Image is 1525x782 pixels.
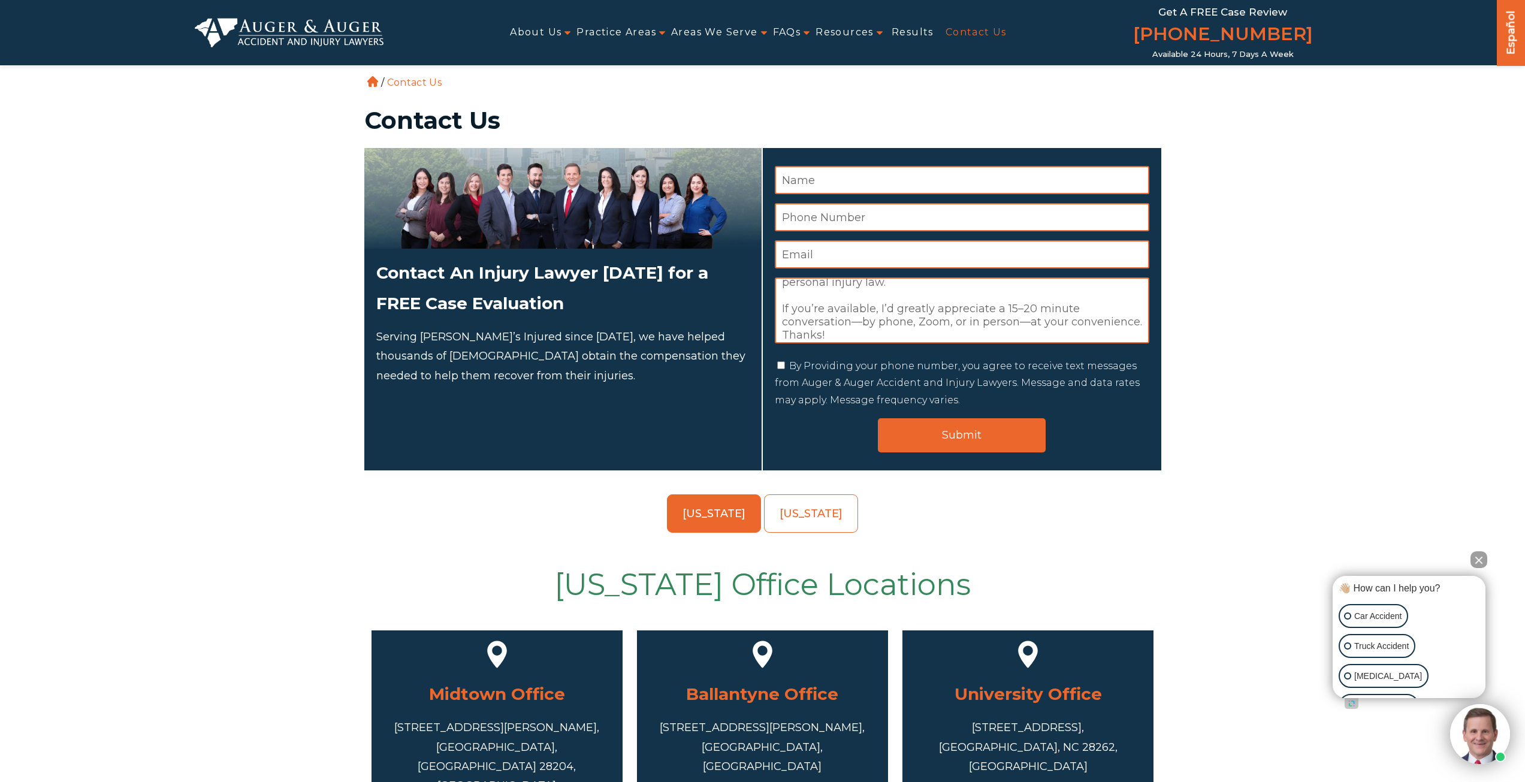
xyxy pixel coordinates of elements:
h3: Midtown Office [389,679,605,709]
a: Home [367,76,378,87]
a: Resources [816,19,874,46]
span: Available 24 Hours, 7 Days a Week [1152,50,1294,59]
a: About Us [510,19,561,46]
img: Intaker widget Avatar [1450,704,1510,764]
input: Name [775,166,1149,194]
h3: University Office [920,679,1136,709]
p: Car Accident [1354,609,1402,624]
input: Email [775,240,1149,268]
h2: Contact An Injury Lawyer [DATE] for a FREE Case Evaluation [376,258,750,318]
a: [US_STATE] [764,494,858,533]
button: Close Intaker Chat Widget [1470,551,1487,568]
a: Open intaker chat [1345,698,1358,709]
a: Results [892,19,934,46]
p: Serving [PERSON_NAME]’s Injured since [DATE], we have helped thousands of [DEMOGRAPHIC_DATA] obta... [376,327,750,385]
a: FAQs [773,19,801,46]
div: 👋🏼 How can I help you? [1336,582,1482,595]
a: Contact Us [946,19,1007,46]
a: Areas We Serve [671,19,758,46]
input: Phone Number [775,203,1149,231]
h2: [US_STATE] Office Locations [372,564,1154,606]
label: By Providing your phone number, you agree to receive text messages from Auger & Auger Accident an... [775,360,1140,406]
div: [STREET_ADDRESS][PERSON_NAME], [GEOGRAPHIC_DATA], [GEOGRAPHIC_DATA] [655,718,870,776]
p: [MEDICAL_DATA] [1354,669,1422,684]
a: [PHONE_NUMBER] [1133,21,1313,50]
li: Contact Us [384,77,445,88]
a: [US_STATE] [667,494,761,533]
p: Truck Accident [1354,639,1409,654]
img: Attorneys [364,148,762,249]
h3: Ballantyne Office [655,679,870,709]
a: Practice Areas [576,19,656,46]
input: Submit [878,418,1046,452]
img: Auger & Auger Accident and Injury Lawyers Logo [195,18,384,47]
span: Get a FREE Case Review [1158,6,1287,18]
div: [STREET_ADDRESS], [GEOGRAPHIC_DATA], NC 28262, [GEOGRAPHIC_DATA] [920,718,1136,776]
h1: Contact Us [364,108,1161,132]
